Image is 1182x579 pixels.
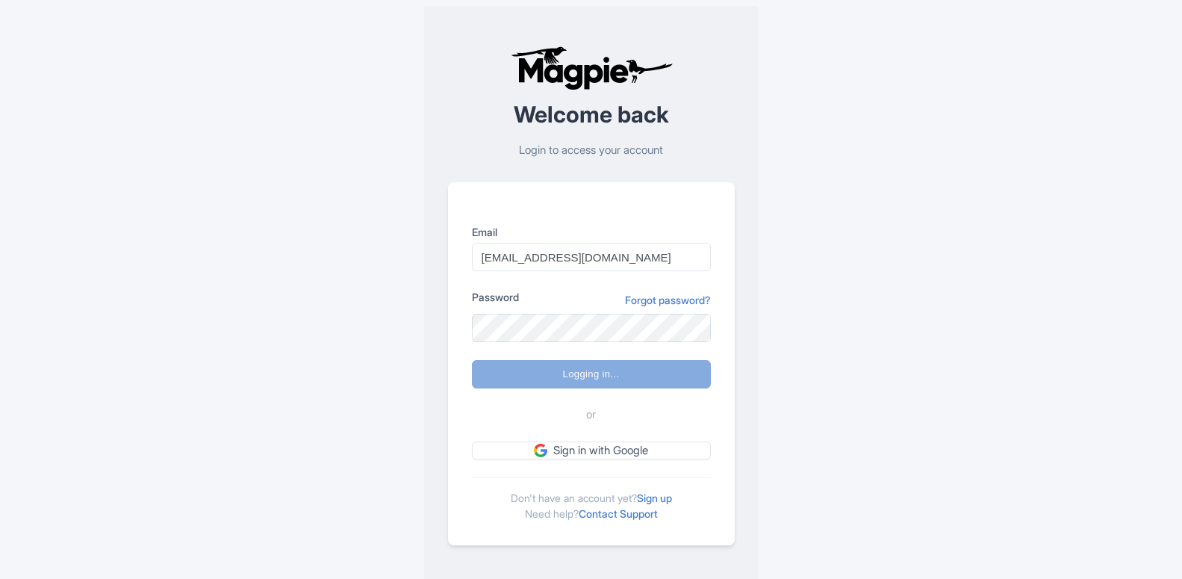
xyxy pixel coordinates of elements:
label: Email [472,224,711,240]
img: logo-ab69f6fb50320c5b225c76a69d11143b.png [507,46,675,90]
input: Logging in... [472,360,711,388]
p: Login to access your account [448,142,735,159]
label: Password [472,289,519,305]
span: or [586,406,596,424]
a: Sign in with Google [472,442,711,460]
a: Forgot password? [625,292,711,308]
img: google.svg [534,444,547,457]
div: Don't have an account yet? Need help? [472,477,711,521]
a: Sign up [637,492,672,504]
input: you@example.com [472,243,711,271]
a: Contact Support [579,507,658,520]
h2: Welcome back [448,102,735,127]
